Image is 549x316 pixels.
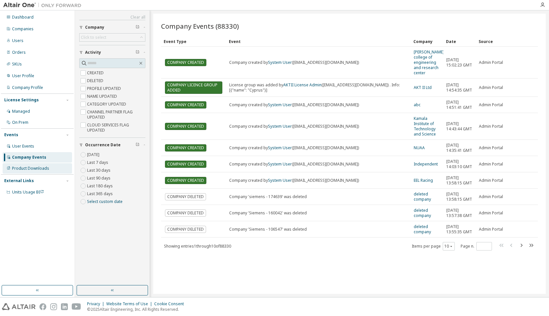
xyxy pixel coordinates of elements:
span: [DATE] 14:35:41 GMT [446,143,473,153]
a: abc [414,102,421,108]
div: On Prem [12,120,28,125]
a: Independent [414,161,438,167]
div: Events [4,132,18,137]
span: [DATE] 15:02:23 GMT [446,57,473,68]
span: ([EMAIL_ADDRESS][DOMAIN_NAME]) [292,60,359,65]
p: © 2025 Altair Engineering, Inc. All Rights Reserved. [87,307,188,312]
a: AKT II Ltd [414,85,432,90]
div: Company [413,36,441,47]
div: Orders [12,50,26,55]
button: 10 [444,244,453,249]
div: Website Terms of Use [106,301,154,307]
label: DELETED [87,77,105,85]
span: COMPANY CREATED [165,59,206,66]
img: linkedin.svg [61,303,68,310]
span: COMPANY LICENCE GROUP ADDED [165,81,222,94]
span: Admin Portal [479,194,503,199]
label: [DATE] [87,151,101,159]
a: deleted company [414,208,431,218]
span: Items per page [412,242,455,251]
a: System User [268,102,292,108]
label: Last 180 days [87,182,114,190]
div: Event [229,36,408,47]
div: Managed [12,109,30,114]
span: Admin Portal [479,60,503,65]
a: NUAA [414,145,425,151]
div: Dashboard [12,15,34,20]
div: License Settings [4,97,39,103]
div: Cookie Consent [154,301,188,307]
span: ([EMAIL_ADDRESS][DOMAIN_NAME]) [292,102,359,108]
div: Company Events [12,155,46,160]
label: CREATED [87,69,105,77]
span: Clear filter [136,25,140,30]
span: Company [85,25,104,30]
span: Units Usage BI [12,189,44,195]
span: Admin Portal [479,124,503,129]
div: External Links [4,178,34,183]
a: Clear all [79,15,145,20]
span: [DATE] 13:57:38 GMT [446,208,473,218]
div: Company created by [229,60,359,65]
div: Click to select [81,35,106,40]
span: [DATE] 13:58:15 GMT [446,192,473,202]
button: Company [79,20,145,35]
label: Last 90 days [87,174,112,182]
div: Company created by [229,162,359,167]
a: System User [268,178,292,183]
a: System User [268,60,292,65]
span: ([EMAIL_ADDRESS][DOMAIN_NAME]) [292,145,359,151]
div: User Profile [12,73,34,79]
a: System User [268,161,292,167]
div: User Events [12,144,34,149]
span: Company Events (88330) [161,22,239,31]
span: [DATE] 14:51:41 GMT [446,100,473,110]
img: altair_logo.svg [2,303,36,310]
a: AKTII License Admin [283,82,321,88]
span: [DATE] 13:55:35 GMT [446,224,473,235]
label: CHANNEL PARTNER FLAG UPDATED [87,108,145,121]
div: Company created by [229,102,359,108]
span: Occurrence Date [85,142,121,148]
div: Source [479,36,506,47]
span: Admin Portal [479,178,503,183]
span: [DATE] 14:03:10 GMT [446,159,473,169]
a: Select custom date [87,199,123,204]
span: COMPANY CREATED [165,123,206,130]
span: ([EMAIL_ADDRESS][DOMAIN_NAME]) [292,123,359,129]
a: System User [268,123,292,129]
label: CATEGORY UPDATED [87,100,127,108]
span: Admin Portal [479,227,503,232]
button: Activity [79,45,145,60]
a: [PERSON_NAME] college of engineering and research center [414,49,444,76]
div: Product Downloads [12,166,49,171]
span: Clear filter [136,142,140,148]
img: Altair One [3,2,85,8]
span: Clear filter [136,50,140,55]
div: Company 'Siemens - 160042' was deleted [229,210,307,216]
a: Kamala Institute of Technology and Science [414,116,436,137]
div: Click to select [80,34,145,41]
label: Last 365 days [87,190,114,198]
img: youtube.svg [72,303,81,310]
span: Admin Portal [479,210,503,216]
a: System User [268,145,292,151]
div: Company 'Siemens - 106547' was deleted [229,227,307,232]
span: COMPANY CREATED [165,177,206,184]
div: Privacy [87,301,106,307]
span: [DATE] 14:54:35 GMT [446,82,473,93]
div: Companies [12,26,34,32]
img: instagram.svg [50,303,57,310]
span: COMPANY CREATED [165,144,206,151]
span: COMPANY DELETED [165,193,206,200]
label: Last 7 days [87,159,110,166]
div: Company Profile [12,85,43,90]
button: Occurrence Date [79,138,145,152]
div: Company created by [229,178,359,183]
span: Admin Portal [479,102,503,108]
label: NAME UPDATED [87,93,118,100]
span: ([EMAIL_ADDRESS][DOMAIN_NAME]) [292,161,359,167]
label: Last 30 days [87,166,112,174]
a: deleted company [414,191,431,202]
span: Admin Portal [479,162,503,167]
